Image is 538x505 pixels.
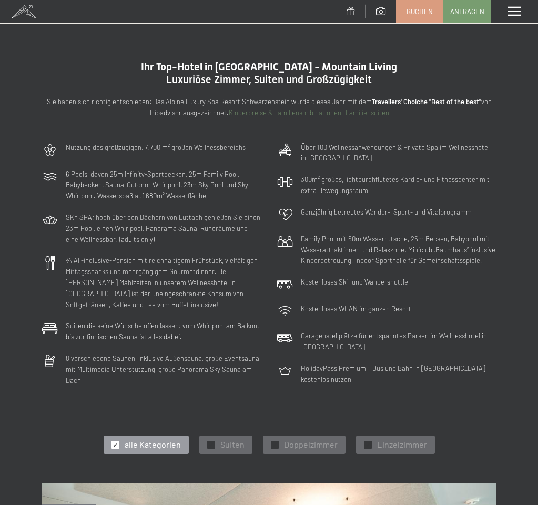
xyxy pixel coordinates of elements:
span: Anfragen [450,7,484,16]
p: Sie haben sich richtig entschieden: Das Alpine Luxury Spa Resort Schwarzenstein wurde dieses Jahr... [42,96,496,118]
span: ✓ [272,441,277,449]
p: 6 Pools, davon 25m Infinity-Sportbecken, 25m Family Pool, Babybecken, Sauna-Outdoor Whirlpool, 23... [66,169,261,201]
span: Luxuriöse Zimmer, Suiten und Großzügigkeit [166,73,372,86]
p: Kostenloses Ski- und Wandershuttle [301,277,408,288]
strong: Travellers' Choiche "Best of the best" [372,97,481,106]
p: 8 verschiedene Saunen, inklusive Außensauna, große Eventsauna mit Multimedia Unterstützung, große... [66,353,261,386]
p: Family Pool mit 60m Wasserrutsche, 25m Becken, Babypool mit Wasserattraktionen und Relaxzone. Min... [301,234,496,266]
span: Ihr Top-Hotel in [GEOGRAPHIC_DATA] - Mountain Living [141,60,397,73]
p: Garagenstellplätze für entspanntes Parken im Wellnesshotel in [GEOGRAPHIC_DATA] [301,330,496,352]
span: ✓ [209,441,213,449]
p: Über 100 Wellnessanwendungen & Private Spa im Wellnesshotel in [GEOGRAPHIC_DATA] [301,142,496,164]
p: Ganzjährig betreutes Wander-, Sport- und Vitalprogramm [301,207,472,218]
a: Kinderpreise & Familienkonbinationen- Familiensuiten [229,108,389,117]
span: Doppelzimmer [284,439,338,450]
a: Schwarzensteinsuite mit finnischer Sauna [42,483,496,490]
p: ¾ All-inclusive-Pension mit reichhaltigem Frühstück, vielfältigen Mittagssnacks und mehrgängigem ... [66,255,261,310]
p: Kostenloses WLAN im ganzen Resort [301,304,411,315]
span: ✓ [113,441,117,449]
span: Suiten [220,439,245,450]
p: HolidayPass Premium – Bus und Bahn in [GEOGRAPHIC_DATA] kostenlos nutzen [301,363,496,385]
p: 300m² großes, lichtdurchflutetes Kardio- und Fitnesscenter mit extra Bewegungsraum [301,174,496,196]
span: Einzelzimmer [377,439,427,450]
a: Anfragen [444,1,490,23]
p: Nutzung des großzügigen, 7.700 m² großen Wellnessbereichs [66,142,246,153]
p: Suiten die keine Wünsche offen lassen: vom Whirlpool am Balkon, bis zur finnischen Sauna ist alle... [66,320,261,342]
span: Buchen [407,7,433,16]
span: ✓ [366,441,370,449]
p: SKY SPA: hoch über den Dächern von Luttach genießen Sie einen 23m Pool, einen Whirlpool, Panorama... [66,212,261,245]
span: alle Kategorien [125,439,181,450]
a: Buchen [397,1,443,23]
